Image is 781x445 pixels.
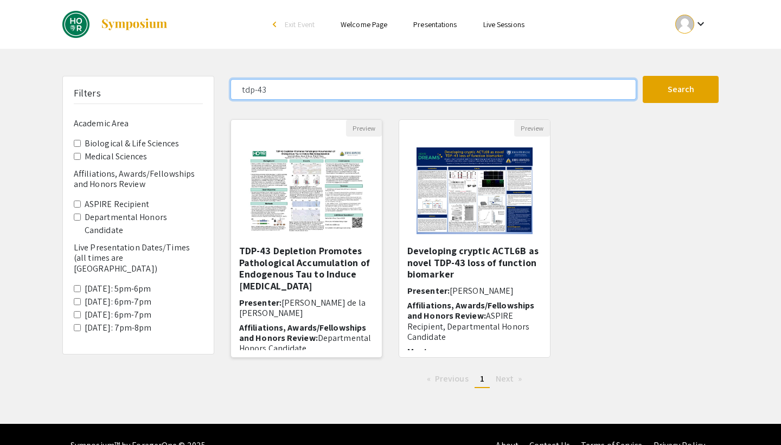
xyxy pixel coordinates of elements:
[643,76,719,103] button: Search
[273,21,279,28] div: arrow_back_ios
[62,11,89,38] img: DREAMS: Spring 2024
[85,282,151,295] label: [DATE]: 5pm-6pm
[85,321,152,334] label: [DATE]: 7pm-8pm
[238,137,375,245] img: <p>TDP-43 Depletion Promotes Pathological Accumulation of Endogenous Tau to Induce Neurodegenerat...
[399,119,550,358] div: Open Presentation <p>Developing cryptic ACTL6B as novel TDP-43 loss of function biomarker</p>
[694,17,707,30] mat-icon: Expand account dropdown
[435,373,469,384] span: Previous
[239,245,374,292] h5: TDP-43 Depletion Promotes Pathological Accumulation of Endogenous Tau to Induce [MEDICAL_DATA]
[85,295,152,308] label: [DATE]: 6pm-7pm
[285,20,315,29] span: Exit Event
[74,118,203,128] h6: Academic Area
[407,310,529,342] span: ASPIRE Recipient, Departmental Honors Candidate
[496,373,514,384] span: Next
[239,332,371,354] span: Departmental Honors Candidate
[450,285,514,296] span: [PERSON_NAME]
[85,211,203,237] label: Departmental Honors Candidate
[407,346,439,357] span: Mentor:
[74,169,203,189] h6: Affiliations, Awards/Fellowships and Honors Review
[85,308,152,321] label: [DATE]: 6pm-7pm
[74,242,203,274] h6: Live Presentation Dates/Times (all times are [GEOGRAPHIC_DATA])
[413,20,457,29] a: Presentations
[231,79,636,100] input: Search Keyword(s) Or Author(s)
[85,198,150,211] label: ASPIRE Recipient
[406,137,543,245] img: <p>Developing cryptic ACTL6B as novel TDP-43 loss of function biomarker</p>
[231,371,719,388] ul: Pagination
[407,300,534,321] span: Affiliations, Awards/Fellowships and Honors Review:
[8,396,46,437] iframe: Chat
[480,373,484,384] span: 1
[239,297,366,319] span: [PERSON_NAME] de la [PERSON_NAME]
[407,245,542,280] h5: Developing cryptic ACTL6B as novel TDP-43 loss of function biomarker
[85,150,148,163] label: Medical Sciences
[74,87,101,99] h5: Filters
[231,119,382,358] div: Open Presentation <p>TDP-43 Depletion Promotes Pathological Accumulation of Endogenous Tau to Ind...
[239,298,374,318] h6: Presenter:
[100,18,168,31] img: Symposium by ForagerOne
[346,120,382,137] button: Preview
[85,137,180,150] label: Biological & Life Sciences
[341,20,387,29] a: Welcome Page
[239,322,366,344] span: Affiliations, Awards/Fellowships and Honors Review:
[407,286,542,296] h6: Presenter:
[62,11,168,38] a: DREAMS: Spring 2024
[664,12,719,36] button: Expand account dropdown
[483,20,524,29] a: Live Sessions
[514,120,550,137] button: Preview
